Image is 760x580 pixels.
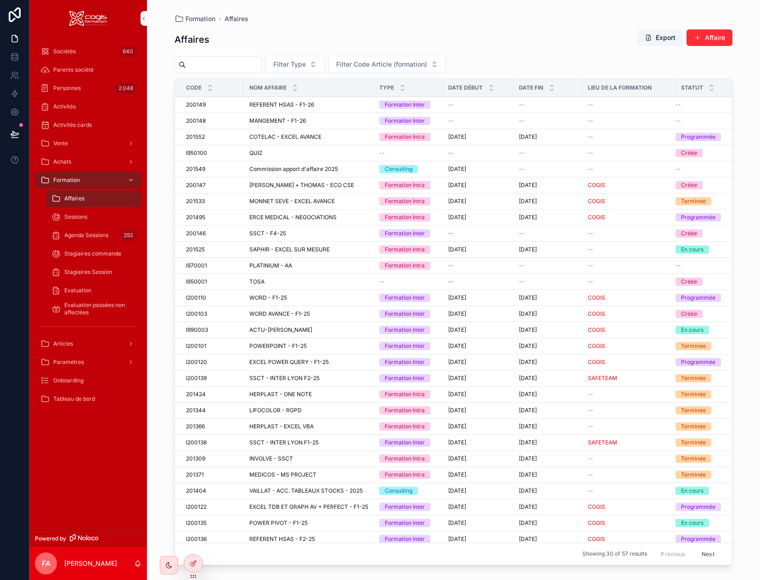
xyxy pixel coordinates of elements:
span: [DATE] [448,294,466,301]
span: WORD AVANCE - F1-25 [249,310,310,318]
a: -- [448,262,508,269]
span: I950001 [186,278,207,285]
div: 2 048 [116,83,136,94]
a: [DATE] [519,310,577,318]
span: Evaluation passées non affectées [64,301,132,316]
div: Créée [681,310,697,318]
a: -- [588,133,670,141]
a: [DATE] [519,358,577,366]
span: WORD - F1-25 [249,294,287,301]
a: COGIS [588,326,670,334]
div: Programmée [681,213,715,222]
a: -- [588,117,670,125]
a: COTELAC - EXCEL AVANCE [249,133,368,141]
button: Select Button [265,56,325,73]
div: En cours [681,326,704,334]
a: Programmée [676,294,750,302]
a: [DATE] [519,182,577,189]
span: COGIS [588,214,605,221]
a: Formation Inter [379,310,437,318]
div: Créée [681,149,697,157]
a: EXCEL POWER QUERY - F1-25 [249,358,368,366]
a: -- [519,101,577,108]
a: Stagiaires commande [46,245,141,262]
span: Achats [53,158,71,165]
span: [DATE] [519,214,537,221]
a: Commission apport d'affaire 2025 [249,165,368,173]
a: Achats [35,154,141,170]
div: Formation Intra [385,245,425,254]
a: -- [676,165,750,173]
span: -- [676,165,681,173]
span: [DATE] [519,358,537,366]
span: [DATE] [448,214,466,221]
div: Formation Inter [385,342,425,350]
a: Consulting [379,165,437,173]
span: Formation [186,14,215,23]
span: [DATE] [519,182,537,189]
a: I950001 [186,278,238,285]
a: Vente [35,135,141,152]
a: -- [588,149,670,157]
a: Onboarding [35,372,141,389]
a: I990003 [186,326,238,334]
a: COGIS [588,310,670,318]
a: Articles [35,335,141,352]
span: Stagiaires Session [64,268,112,276]
a: Formation Inter [379,101,437,109]
a: [DATE] [519,198,577,205]
div: Formation Inter [385,117,425,125]
a: SAPHIR - EXCEL SUR MESURE [249,246,368,253]
span: 201549 [186,165,205,173]
span: COTELAC - EXCEL AVANCE [249,133,321,141]
span: Vente [53,140,68,147]
span: Personnes [53,85,81,92]
span: -- [676,262,681,269]
a: I950100 [186,149,238,157]
div: Formation Intra [385,262,425,270]
a: COGIS [588,358,670,366]
a: COGIS [588,326,605,334]
span: -- [519,278,524,285]
a: Créée [676,278,750,286]
img: App logo [69,11,107,26]
a: TOSA [249,278,368,285]
a: 200149 [186,101,238,108]
a: Sessions [46,209,141,225]
a: 200147 [186,182,238,189]
a: COGIS [588,342,605,350]
a: -- [448,278,508,285]
a: [DATE] [448,198,508,205]
span: -- [448,262,454,269]
span: [DATE] [448,310,466,318]
span: -- [588,133,593,141]
span: -- [588,230,593,237]
a: Formation Intra [379,197,437,205]
div: Formation Inter [385,229,425,238]
a: COGIS [588,358,605,366]
div: Programmée [681,358,715,366]
a: -- [676,101,750,108]
a: COGIS [588,198,670,205]
span: POWERPOINT - F1-25 [249,342,307,350]
span: -- [448,149,454,157]
a: Créée [676,229,750,238]
a: Terminée [676,197,750,205]
span: -- [676,117,681,125]
span: -- [519,149,524,157]
span: 201533 [186,198,205,205]
span: -- [519,230,524,237]
span: [DATE] [448,358,466,366]
a: COGIS [588,294,605,301]
a: COGIS [588,310,605,318]
span: I200103 [186,310,207,318]
a: Agenda Sessions292 [46,227,141,244]
div: Programmée [681,133,715,141]
a: Formation Inter [379,294,437,302]
span: Activités cards [53,121,92,129]
div: 640 [120,46,136,57]
div: Créée [681,181,697,189]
